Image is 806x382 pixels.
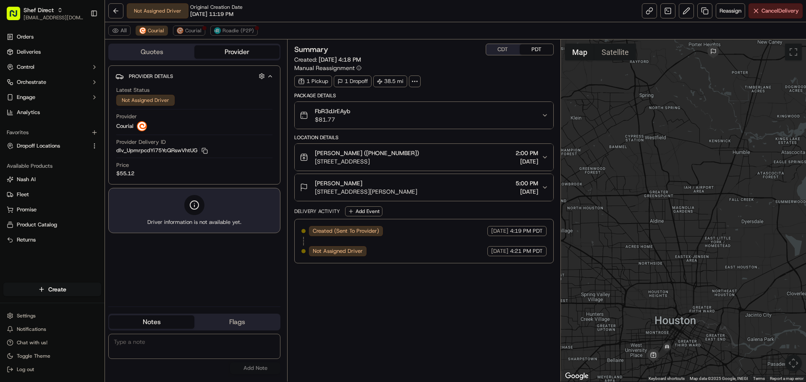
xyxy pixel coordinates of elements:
[516,157,538,166] span: [DATE]
[319,56,361,63] span: [DATE] 4:18 PM
[563,371,591,382] a: Open this area in Google Maps (opens a new window)
[3,233,101,247] button: Returns
[770,376,803,381] a: Report a map error
[295,144,553,171] button: [PERSON_NAME] ([PHONE_NUMBER])[STREET_ADDRESS]2:00 PM[DATE]
[194,45,280,59] button: Provider
[137,121,147,131] img: couriallogo.png
[17,353,50,359] span: Toggle Theme
[17,78,46,86] span: Orchestrate
[3,188,101,201] button: Fleet
[177,27,183,34] img: couriallogo.png
[294,64,355,72] span: Manual Reassignment
[785,44,802,60] button: Toggle fullscreen view
[190,10,233,18] span: [DATE] 11:19 PM
[129,73,173,80] span: Provider Details
[116,147,208,154] button: dlv_UpmrpcdYi75YcQRswVhtUG
[116,86,149,94] span: Latest Status
[116,138,166,146] span: Provider Delivery ID
[510,247,543,255] span: 4:21 PM PDT
[116,170,134,177] span: $55.12
[17,339,47,346] span: Chat with us!
[3,106,101,119] a: Analytics
[3,126,101,139] div: Favorites
[315,179,362,187] span: [PERSON_NAME]
[3,30,101,44] a: Orders
[7,221,98,229] a: Product Catalog
[48,285,66,294] span: Create
[491,227,508,235] span: [DATE]
[17,366,34,373] span: Log out
[295,174,553,201] button: [PERSON_NAME][STREET_ADDRESS][PERSON_NAME]5:00 PM[DATE]
[115,69,273,83] button: Provider Details
[185,27,201,34] span: Courial
[116,113,137,120] span: Provider
[7,206,98,213] a: Promise
[17,236,36,244] span: Returns
[108,26,131,36] button: All
[294,75,332,87] div: 1 Pickup
[3,283,101,296] button: Create
[24,14,84,21] button: [EMAIL_ADDRESS][DOMAIN_NAME]
[294,64,361,72] button: Manual Reassignment
[594,44,636,60] button: Show satellite imagery
[716,3,745,18] button: Reassign
[315,115,350,124] span: $81.77
[17,94,35,101] span: Engage
[147,218,241,226] span: Driver information is not available yet.
[3,337,101,348] button: Chat with us!
[17,312,36,319] span: Settings
[3,75,101,89] button: Orchestrate
[563,371,591,382] img: Google
[7,236,98,244] a: Returns
[520,44,553,55] button: PDT
[315,157,419,166] span: [STREET_ADDRESS]
[17,221,57,229] span: Product Catalog
[3,159,101,173] div: Available Products
[785,355,802,372] button: Map camera controls
[17,33,34,41] span: Orders
[3,203,101,216] button: Promise
[491,247,508,255] span: [DATE]
[116,161,129,169] span: Price
[17,191,29,198] span: Fleet
[748,3,803,18] button: CancelDelivery
[109,315,194,329] button: Notes
[3,60,101,74] button: Control
[222,27,254,34] span: Roadie (P2P)
[660,340,674,354] div: 1
[516,187,538,196] span: [DATE]
[17,176,36,183] span: Nash AI
[294,92,553,99] div: Package Details
[190,4,243,10] span: Original Creation Date
[3,3,87,23] button: Shef Direct[EMAIL_ADDRESS][DOMAIN_NAME]
[707,45,720,59] div: 2
[148,27,164,34] span: Courial
[315,149,419,157] span: [PERSON_NAME] ([PHONE_NUMBER])
[136,26,168,36] button: Courial
[753,376,765,381] a: Terms (opens in new tab)
[3,218,101,231] button: Product Catalog
[17,326,46,333] span: Notifications
[313,227,379,235] span: Created (Sent To Provider)
[565,44,594,60] button: Show street map
[7,191,98,198] a: Fleet
[315,107,350,115] span: FbR3dJrEAyb
[173,26,205,36] button: Courial
[510,227,543,235] span: 4:19 PM PDT
[7,176,98,183] a: Nash AI
[194,315,280,329] button: Flags
[116,122,133,130] span: Courial
[24,6,54,14] button: Shef Direct
[17,206,37,213] span: Promise
[295,102,553,129] button: FbR3dJrEAyb$81.77
[17,109,40,116] span: Analytics
[516,179,538,187] span: 5:00 PM
[7,142,88,150] a: Dropoff Locations
[294,208,340,215] div: Delivery Activity
[294,55,361,64] span: Created:
[516,149,538,157] span: 2:00 PM
[334,75,372,87] div: 1 Dropoff
[3,323,101,335] button: Notifications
